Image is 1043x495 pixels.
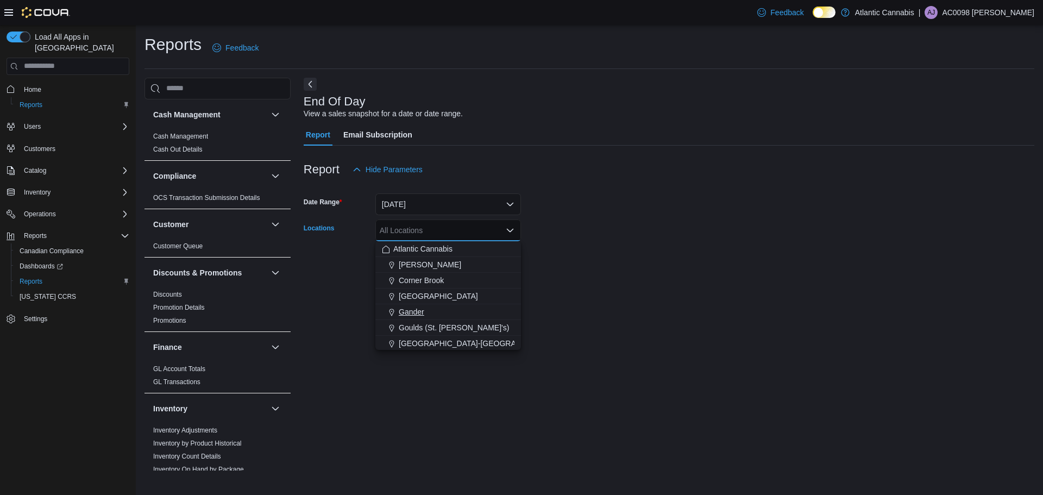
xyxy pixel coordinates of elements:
[144,288,291,331] div: Discounts & Promotions
[15,275,47,288] a: Reports
[153,427,217,434] a: Inventory Adjustments
[366,164,423,175] span: Hide Parameters
[20,247,84,255] span: Canadian Compliance
[24,145,55,153] span: Customers
[304,108,463,120] div: View a sales snapshot for a date or date range.
[153,171,267,181] button: Compliance
[11,243,134,259] button: Canadian Compliance
[153,317,186,324] a: Promotions
[153,403,187,414] h3: Inventory
[144,130,291,160] div: Cash Management
[2,141,134,156] button: Customers
[153,453,221,460] a: Inventory Count Details
[15,245,129,258] span: Canadian Compliance
[153,426,217,435] span: Inventory Adjustments
[306,124,330,146] span: Report
[11,274,134,289] button: Reports
[153,193,260,202] span: OCS Transaction Submission Details
[15,98,47,111] a: Reports
[304,224,335,233] label: Locations
[225,42,259,53] span: Feedback
[24,85,41,94] span: Home
[399,275,444,286] span: Corner Brook
[24,188,51,197] span: Inventory
[15,260,129,273] span: Dashboards
[20,186,55,199] button: Inventory
[11,289,134,304] button: [US_STATE] CCRS
[2,228,134,243] button: Reports
[153,133,208,140] a: Cash Management
[24,166,46,175] span: Catalog
[24,315,47,323] span: Settings
[22,7,70,18] img: Cova
[269,402,282,415] button: Inventory
[153,316,186,325] span: Promotions
[375,336,521,352] button: [GEOGRAPHIC_DATA]-[GEOGRAPHIC_DATA]
[153,109,267,120] button: Cash Management
[2,163,134,178] button: Catalog
[375,241,521,257] button: Atlantic Cannabis
[144,240,291,257] div: Customer
[20,142,60,155] a: Customers
[20,312,52,325] a: Settings
[153,267,242,278] h3: Discounts & Promotions
[153,342,267,353] button: Finance
[343,124,412,146] span: Email Subscription
[269,170,282,183] button: Compliance
[304,163,340,176] h3: Report
[375,304,521,320] button: Gander
[153,242,203,250] a: Customer Queue
[269,266,282,279] button: Discounts & Promotions
[144,362,291,393] div: Finance
[942,6,1034,19] p: AC0098 [PERSON_NAME]
[20,101,42,109] span: Reports
[153,466,244,473] a: Inventory On Hand by Package
[919,6,921,19] p: |
[927,6,935,19] span: AJ
[20,208,129,221] span: Operations
[20,229,51,242] button: Reports
[153,465,244,474] span: Inventory On Hand by Package
[753,2,808,23] a: Feedback
[153,194,260,202] a: OCS Transaction Submission Details
[144,34,202,55] h1: Reports
[20,164,51,177] button: Catalog
[24,122,41,131] span: Users
[269,108,282,121] button: Cash Management
[770,7,803,18] span: Feedback
[20,229,129,242] span: Reports
[20,142,129,155] span: Customers
[2,311,134,327] button: Settings
[20,83,46,96] a: Home
[153,267,267,278] button: Discounts & Promotions
[399,259,461,270] span: [PERSON_NAME]
[153,171,196,181] h3: Compliance
[15,98,129,111] span: Reports
[144,191,291,209] div: Compliance
[153,290,182,299] span: Discounts
[348,159,427,180] button: Hide Parameters
[2,82,134,97] button: Home
[153,378,200,386] a: GL Transactions
[153,109,221,120] h3: Cash Management
[15,290,80,303] a: [US_STATE] CCRS
[153,439,242,448] span: Inventory by Product Historical
[7,77,129,355] nav: Complex example
[375,320,521,336] button: Goulds (St. [PERSON_NAME]'s)
[153,303,205,312] span: Promotion Details
[375,289,521,304] button: [GEOGRAPHIC_DATA]
[304,78,317,91] button: Next
[20,120,129,133] span: Users
[15,275,129,288] span: Reports
[2,185,134,200] button: Inventory
[153,452,221,461] span: Inventory Count Details
[20,277,42,286] span: Reports
[855,6,914,19] p: Atlantic Cannabis
[375,241,521,415] div: Choose from the following options
[24,210,56,218] span: Operations
[30,32,129,53] span: Load All Apps in [GEOGRAPHIC_DATA]
[20,292,76,301] span: [US_STATE] CCRS
[925,6,938,19] div: AC0098 Jennings Grayden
